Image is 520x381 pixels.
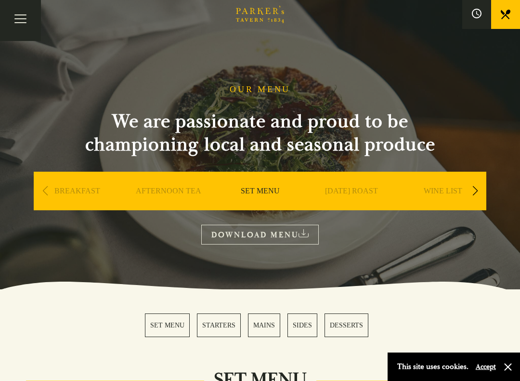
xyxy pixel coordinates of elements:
[39,180,52,202] div: Previous slide
[230,84,290,95] h1: OUR MENU
[54,186,100,225] a: BREAKFAST
[197,313,241,337] a: 2 / 5
[136,186,201,225] a: AFTERNOON TEA
[125,172,212,239] div: 2 / 9
[325,313,368,337] a: 5 / 5
[468,180,481,202] div: Next slide
[325,186,378,225] a: [DATE] ROAST
[308,172,395,239] div: 4 / 9
[476,362,496,371] button: Accept
[201,225,319,245] a: DOWNLOAD MENU
[400,172,486,239] div: 5 / 9
[287,313,317,337] a: 4 / 5
[424,186,462,225] a: WINE LIST
[67,110,453,156] h2: We are passionate and proud to be championing local and seasonal produce
[145,313,190,337] a: 1 / 5
[248,313,280,337] a: 3 / 5
[397,360,468,374] p: This site uses cookies.
[34,172,120,239] div: 1 / 9
[217,172,303,239] div: 3 / 9
[503,362,513,372] button: Close and accept
[241,186,280,225] a: SET MENU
